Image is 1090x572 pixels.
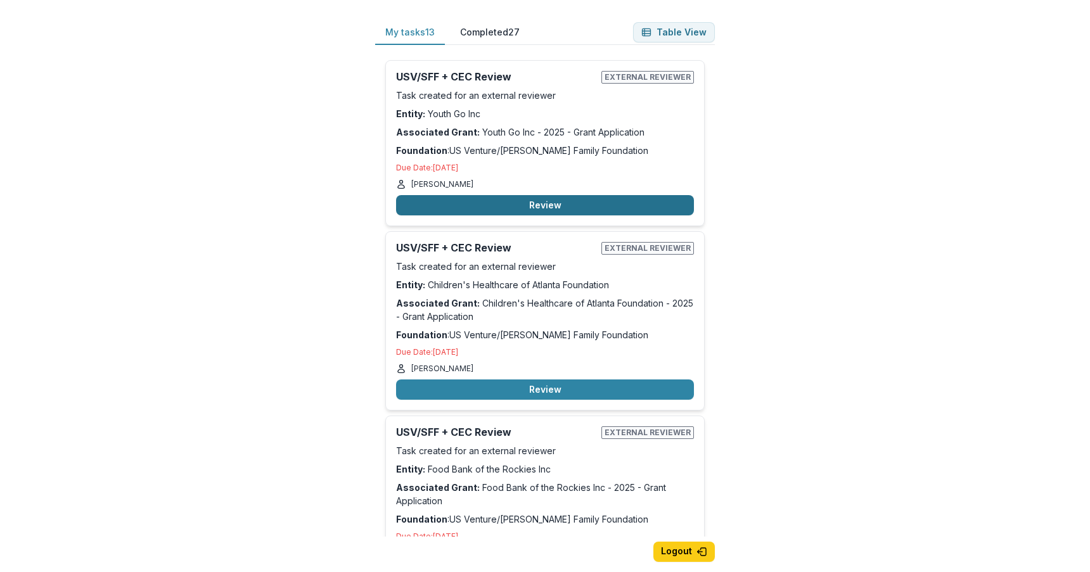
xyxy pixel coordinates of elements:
p: Food Bank of the Rockies Inc [396,462,694,476]
p: : US Venture/[PERSON_NAME] Family Foundation [396,328,694,341]
p: [PERSON_NAME] [411,363,473,374]
button: Review [396,195,694,215]
p: : US Venture/[PERSON_NAME] Family Foundation [396,144,694,157]
strong: Entity: [396,279,425,290]
button: Review [396,379,694,400]
p: Food Bank of the Rockies Inc - 2025 - Grant Application [396,481,694,507]
p: Youth Go Inc [396,107,694,120]
p: Due Date: [DATE] [396,531,694,542]
p: Youth Go Inc - 2025 - Grant Application [396,125,694,139]
h2: USV/SFF + CEC Review [396,426,596,438]
button: Logout [653,542,715,562]
p: Task created for an external reviewer [396,260,694,273]
p: Children's Healthcare of Atlanta Foundation [396,278,694,291]
p: Task created for an external reviewer [396,89,694,102]
strong: Associated Grant: [396,127,480,137]
p: Due Date: [DATE] [396,162,694,174]
h2: USV/SFF + CEC Review [396,242,596,254]
button: Table View [633,22,715,42]
span: External reviewer [601,71,694,84]
strong: Entity: [396,464,425,474]
strong: Foundation [396,145,447,156]
span: External reviewer [601,426,694,439]
button: My tasks 13 [375,20,445,45]
button: Completed 27 [450,20,530,45]
strong: Foundation [396,329,447,340]
p: Task created for an external reviewer [396,444,694,457]
strong: Foundation [396,514,447,524]
strong: Associated Grant: [396,482,480,493]
span: External reviewer [601,242,694,255]
strong: Entity: [396,108,425,119]
p: Due Date: [DATE] [396,346,694,358]
h2: USV/SFF + CEC Review [396,71,596,83]
p: Children's Healthcare of Atlanta Foundation - 2025 - Grant Application [396,296,694,323]
p: : US Venture/[PERSON_NAME] Family Foundation [396,512,694,526]
p: [PERSON_NAME] [411,179,473,190]
strong: Associated Grant: [396,298,480,308]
